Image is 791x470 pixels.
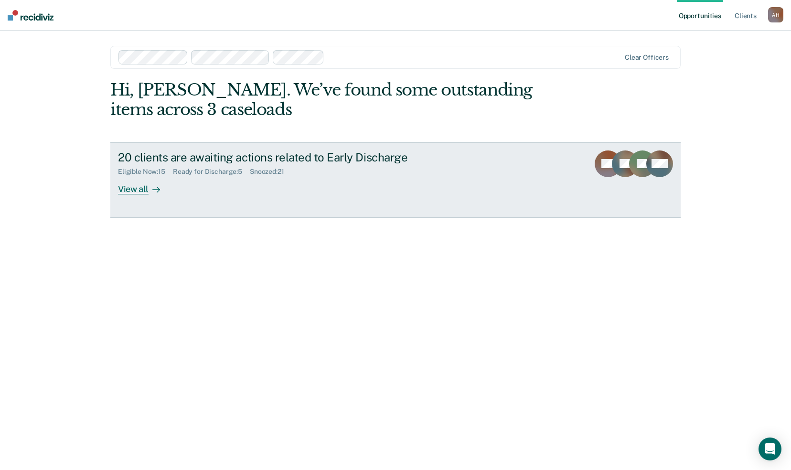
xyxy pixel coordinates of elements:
[118,176,171,194] div: View all
[118,168,173,176] div: Eligible Now : 15
[173,168,250,176] div: Ready for Discharge : 5
[768,7,783,22] div: A H
[118,150,453,164] div: 20 clients are awaiting actions related to Early Discharge
[110,142,681,218] a: 20 clients are awaiting actions related to Early DischargeEligible Now:15Ready for Discharge:5Sno...
[768,7,783,22] button: AH
[250,168,292,176] div: Snoozed : 21
[8,10,53,21] img: Recidiviz
[759,438,781,460] div: Open Intercom Messenger
[625,53,669,62] div: Clear officers
[110,80,567,119] div: Hi, [PERSON_NAME]. We’ve found some outstanding items across 3 caseloads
